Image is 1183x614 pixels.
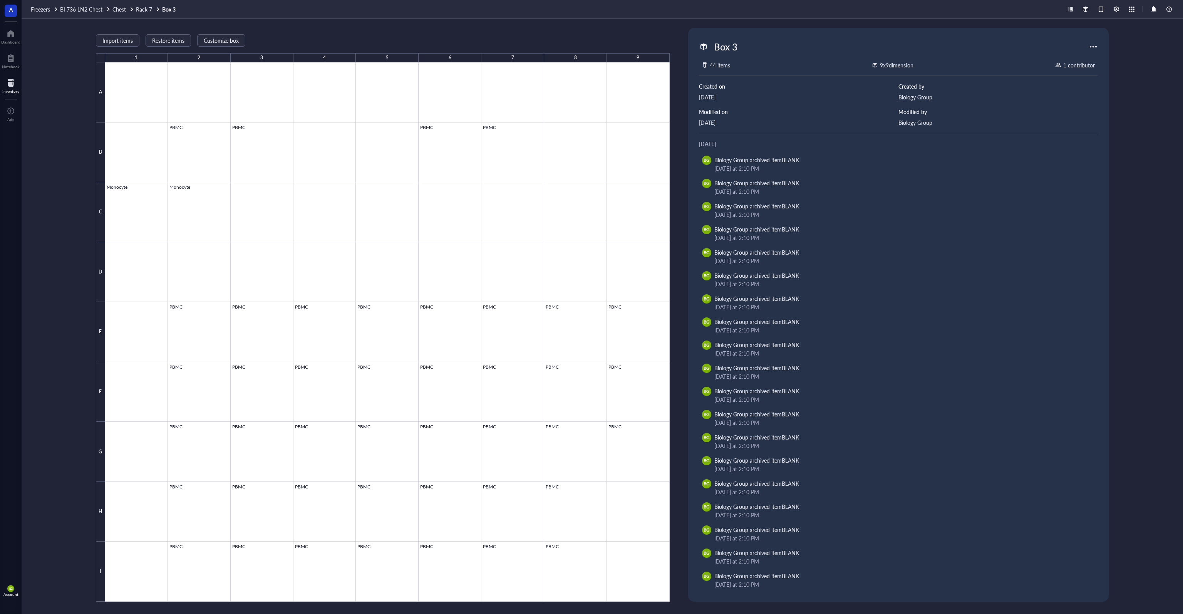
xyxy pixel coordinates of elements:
div: [DATE] at 2:10 PM [714,395,1089,404]
div: 6 [449,53,451,63]
div: B [96,122,105,183]
div: [DATE] at 2:10 PM [714,349,1089,357]
div: Biology Group archived item [714,502,799,511]
div: [DATE] at 2:10 PM [714,303,1089,311]
span: BG [704,550,710,557]
div: 8 [574,53,577,63]
div: D [96,242,105,302]
div: BLANK [782,433,799,441]
div: [DATE] at 2:10 PM [714,580,1089,589]
span: BG [9,587,12,591]
div: [DATE] at 2:10 PM [714,441,1089,450]
div: 9 x 9 dimension [880,61,913,69]
span: Restore items [152,37,184,44]
div: G [96,422,105,482]
div: Biology Group archived item [714,572,799,580]
span: BG [704,296,710,302]
span: BI 736 LN2 Chest [60,5,102,13]
div: A [96,62,105,122]
a: Freezers [31,6,59,13]
div: BLANK [782,503,799,510]
div: BLANK [782,225,799,233]
div: Biology Group archived item [714,156,799,164]
div: Notebook [2,64,20,69]
div: BLANK [782,526,799,533]
div: Biology Group archived item [714,225,799,233]
span: BG [704,434,710,441]
div: [DATE] at 2:10 PM [714,511,1089,519]
div: BLANK [782,295,799,302]
span: Import items [102,37,133,44]
div: Account [3,592,18,597]
div: [DATE] [699,118,898,127]
div: BLANK [782,341,799,349]
div: BLANK [782,156,799,164]
span: BG [704,573,710,580]
div: 44 items [710,61,730,69]
div: Inventory [2,89,19,94]
div: 1 [135,53,137,63]
div: [DATE] at 2:10 PM [714,187,1089,196]
span: BG [704,273,710,279]
a: ChestRack 7 [112,6,161,13]
div: Biology Group archived item [714,271,799,280]
div: Biology Group archived item [714,549,799,557]
span: BG [704,203,710,210]
span: Freezers [31,5,50,13]
div: Biology Group archived item [714,456,799,465]
span: BG [704,157,710,164]
div: Add [7,117,15,122]
div: BLANK [782,248,799,256]
div: H [96,482,105,542]
div: C [96,182,105,242]
div: [DATE] at 2:10 PM [714,418,1089,427]
div: Biology Group archived item [714,202,799,210]
div: Biology Group archived item [714,341,799,349]
div: 1 contributor [1063,61,1095,69]
div: 2 [198,53,200,63]
div: Biology Group archived item [714,294,799,303]
div: Biology Group archived item [714,364,799,372]
a: Box 3 [162,6,177,13]
div: Biology Group archived item [714,433,799,441]
span: BG [704,365,710,372]
a: BI 736 LN2 Chest [60,6,111,13]
div: Biology Group archived item [714,179,799,187]
div: Biology Group archived item [714,479,799,488]
div: BLANK [782,456,799,464]
div: [DATE] at 2:10 PM [714,164,1089,173]
span: A [9,5,13,15]
span: BG [704,527,710,533]
div: [DATE] [699,139,1098,148]
div: BLANK [782,549,799,557]
div: [DATE] at 2:10 PM [714,280,1089,288]
button: Customize box [197,34,245,47]
span: BG [704,180,710,187]
span: BG [704,319,710,325]
div: [DATE] at 2:10 PM [714,257,1089,265]
div: [DATE] [699,93,898,101]
div: E [96,302,105,362]
div: [DATE] at 2:10 PM [714,534,1089,542]
span: BG [704,250,710,256]
div: Biology Group archived item [714,410,799,418]
div: [DATE] at 2:10 PM [714,210,1089,219]
div: I [96,542,105,602]
span: Customize box [204,37,239,44]
span: BG [704,342,710,349]
div: Box 3 [710,39,741,55]
div: Created on [699,82,898,91]
span: Rack 7 [136,5,152,13]
div: BLANK [782,272,799,279]
div: [DATE] at 2:10 PM [714,557,1089,565]
div: [DATE] at 2:10 PM [714,326,1089,334]
div: BLANK [782,387,799,395]
div: BLANK [782,410,799,418]
div: BLANK [782,572,799,580]
div: [DATE] at 2:10 PM [714,372,1089,381]
div: BLANK [782,179,799,187]
div: 3 [260,53,263,63]
a: Notebook [2,52,20,69]
div: F [96,362,105,422]
div: BLANK [782,202,799,210]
